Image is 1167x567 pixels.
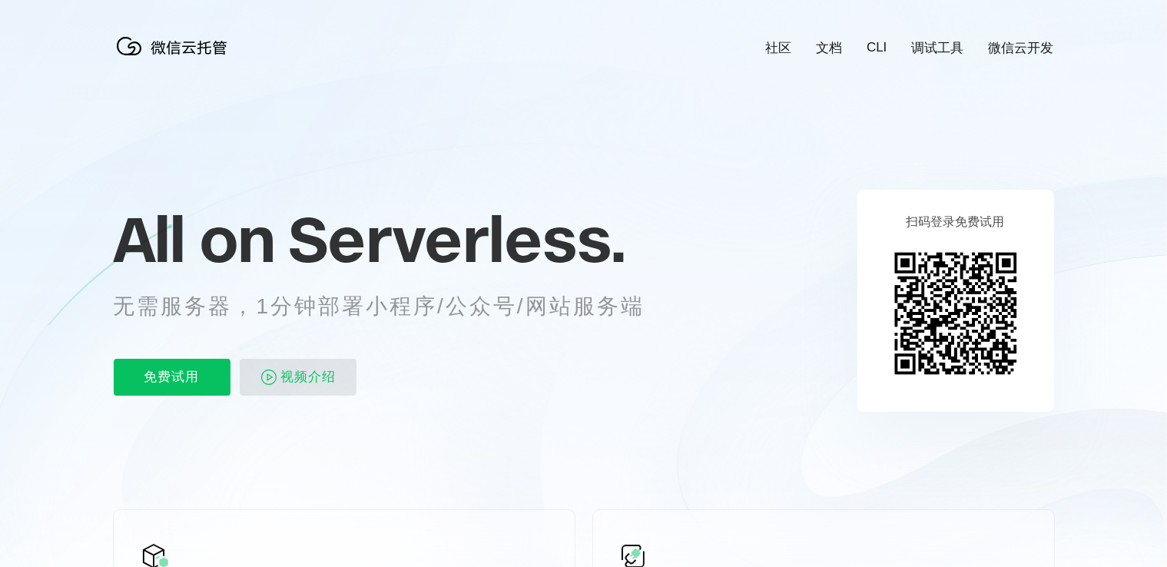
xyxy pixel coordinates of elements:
[907,214,1005,230] p: 扫码登录免费试用
[289,201,626,277] span: Serverless.
[281,359,337,396] span: 视频介绍
[989,39,1054,57] a: 微信云开发
[114,31,237,61] img: 微信云托管
[816,39,842,57] a: 文档
[867,40,887,55] a: CLI
[114,359,230,396] p: 免费试用
[912,39,964,57] a: 调试工具
[114,201,274,277] span: All on
[114,291,673,322] p: 无需服务器，1分钟部署小程序/公众号/网站服务端
[114,51,237,64] a: 微信云托管
[765,39,791,57] a: 社区
[260,368,278,386] img: video_play.svg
